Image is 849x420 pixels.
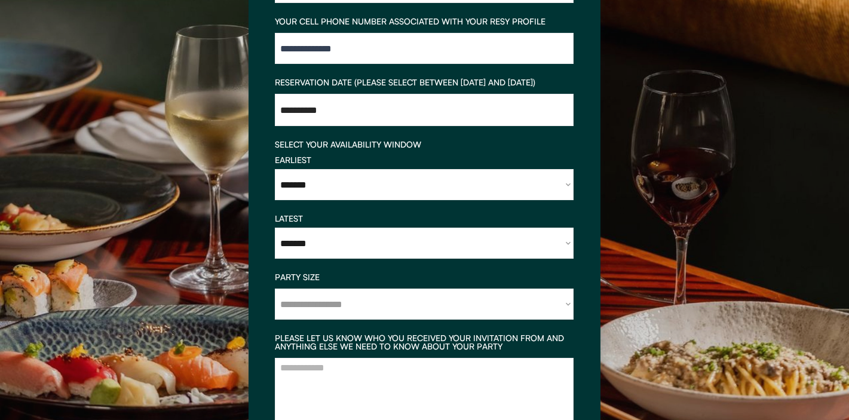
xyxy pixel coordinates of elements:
div: YOUR CELL PHONE NUMBER ASSOCIATED WITH YOUR RESY PROFILE [275,17,574,26]
div: EARLIEST [275,156,574,164]
div: RESERVATION DATE (PLEASE SELECT BETWEEN [DATE] AND [DATE]) [275,78,574,87]
div: PARTY SIZE [275,273,574,281]
div: PLEASE LET US KNOW WHO YOU RECEIVED YOUR INVITATION FROM AND ANYTHING ELSE WE NEED TO KNOW ABOUT ... [275,334,574,351]
div: SELECT YOUR AVAILABILITY WINDOW [275,140,574,149]
div: LATEST [275,214,574,223]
